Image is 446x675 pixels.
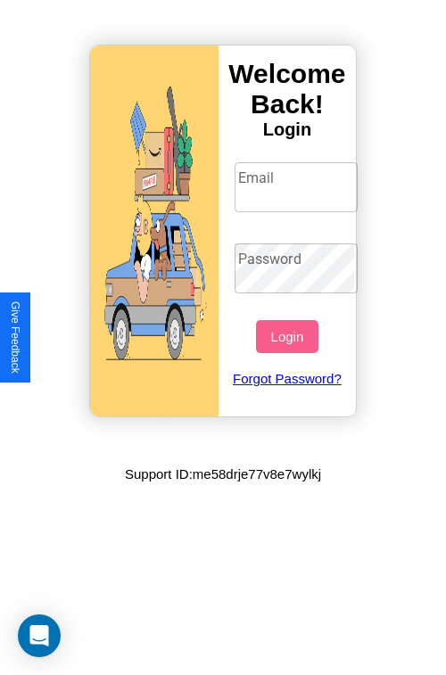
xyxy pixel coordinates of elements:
[219,119,356,140] h4: Login
[125,462,321,486] p: Support ID: me58drje77v8e7wylkj
[9,301,21,374] div: Give Feedback
[219,59,356,119] h3: Welcome Back!
[256,320,318,353] button: Login
[90,45,219,416] img: gif
[18,614,61,657] div: Open Intercom Messenger
[226,353,350,404] a: Forgot Password?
